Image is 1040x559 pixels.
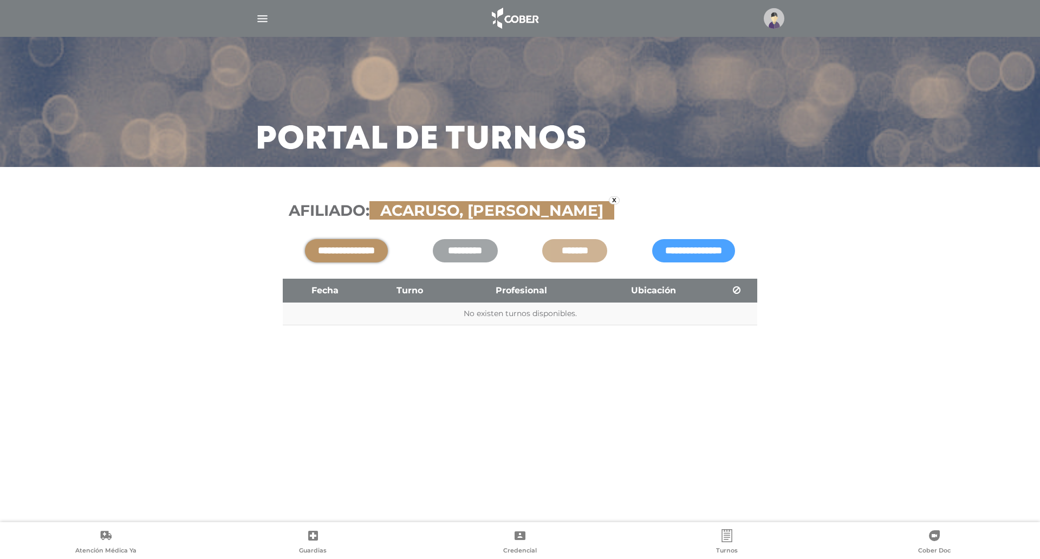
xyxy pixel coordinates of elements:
[299,547,327,556] span: Guardias
[609,196,620,204] a: x
[417,529,623,557] a: Credencial
[503,547,537,556] span: Credencial
[451,279,591,303] th: Profesional
[256,126,587,154] h3: Portal de turnos
[289,202,751,220] h3: Afiliado:
[283,279,368,303] th: Fecha
[764,8,784,29] img: profile-placeholder.svg
[375,201,609,220] span: ACARUSO, [PERSON_NAME]
[256,12,269,25] img: Cober_menu-lines-white.svg
[283,303,757,325] td: No existen turnos disponibles.
[486,5,543,31] img: logo_cober_home-white.png
[831,529,1038,557] a: Cober Doc
[918,547,951,556] span: Cober Doc
[716,547,738,556] span: Turnos
[368,279,452,303] th: Turno
[591,279,716,303] th: Ubicación
[623,529,830,557] a: Turnos
[2,529,209,557] a: Atención Médica Ya
[75,547,136,556] span: Atención Médica Ya
[209,529,416,557] a: Guardias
